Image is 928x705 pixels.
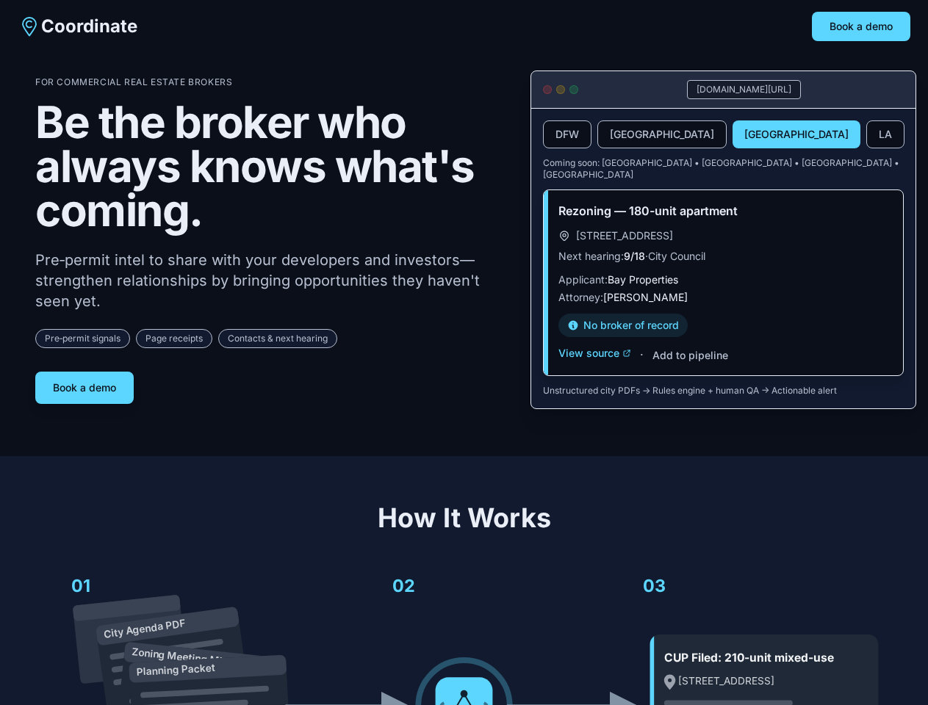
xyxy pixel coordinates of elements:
[558,314,688,337] div: No broker of record
[543,120,591,148] button: DFW
[543,385,904,397] p: Unstructured city PDFs → Rules engine + human QA → Actionable alert
[687,80,801,99] div: [DOMAIN_NAME][URL]
[218,329,337,348] span: Contacts & next hearing
[18,15,41,38] img: Coordinate
[664,651,834,665] text: CUP Filed: 210-unit mixed-use
[558,249,888,264] p: Next hearing: · City Council
[543,157,904,181] p: Coming soon: [GEOGRAPHIC_DATA] • [GEOGRAPHIC_DATA] • [GEOGRAPHIC_DATA] • [GEOGRAPHIC_DATA]
[558,202,888,220] h3: Rezoning — 180-unit apartment
[608,273,678,286] span: Bay Properties
[558,346,631,361] button: View source
[558,272,888,287] p: Applicant:
[643,575,666,596] text: 03
[640,346,644,364] span: ·
[136,329,212,348] span: Page receipts
[597,120,727,148] button: [GEOGRAPHIC_DATA]
[392,575,415,596] text: 02
[558,290,888,305] p: Attorney:
[812,12,910,41] button: Book a demo
[35,250,507,311] p: Pre‑permit intel to share with your developers and investors—strengthen relationships by bringing...
[136,662,215,678] text: Planning Packet
[652,348,728,363] button: Add to pipeline
[41,15,137,38] span: Coordinate
[35,329,130,348] span: Pre‑permit signals
[866,120,904,148] button: LA
[35,503,893,532] h2: How It Works
[71,575,90,596] text: 01
[576,228,673,243] span: [STREET_ADDRESS]
[624,250,645,262] span: 9/18
[35,76,507,88] p: For Commercial Real Estate Brokers
[603,291,688,303] span: [PERSON_NAME]
[18,15,137,38] a: Coordinate
[678,675,774,687] text: [STREET_ADDRESS]
[103,617,186,640] text: City Agenda PDF
[733,120,860,148] button: [GEOGRAPHIC_DATA]
[131,646,249,670] text: Zoning Meeting Minutes
[35,372,134,404] button: Book a demo
[35,100,507,232] h1: Be the broker who always knows what's coming.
